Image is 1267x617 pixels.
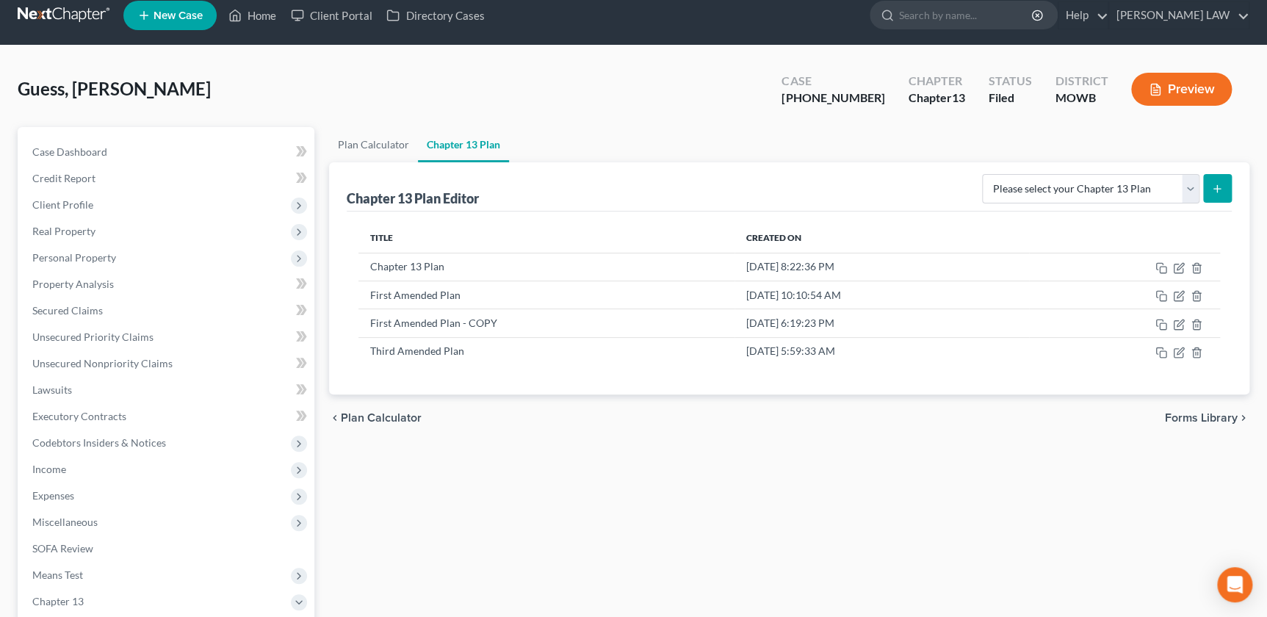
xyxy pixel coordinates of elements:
[32,145,107,158] span: Case Dashboard
[1217,567,1252,602] div: Open Intercom Messenger
[358,281,734,308] td: First Amended Plan
[21,377,314,403] a: Lawsuits
[908,90,964,107] div: Chapter
[734,253,1030,281] td: [DATE] 8:22:36 PM
[341,412,422,424] span: Plan Calculator
[329,127,418,162] a: Plan Calculator
[32,436,166,449] span: Codebtors Insiders & Notices
[988,90,1031,107] div: Filed
[379,2,491,29] a: Directory Cases
[21,324,314,350] a: Unsecured Priority Claims
[284,2,379,29] a: Client Portal
[32,516,98,528] span: Miscellaneous
[32,278,114,290] span: Property Analysis
[418,127,509,162] a: Chapter 13 Plan
[32,569,83,581] span: Means Test
[1109,2,1249,29] a: [PERSON_NAME] LAW
[21,139,314,165] a: Case Dashboard
[358,309,734,337] td: First Amended Plan - COPY
[32,357,173,369] span: Unsecured Nonpriority Claims
[32,410,126,422] span: Executory Contracts
[32,304,103,317] span: Secured Claims
[21,403,314,430] a: Executory Contracts
[358,223,734,253] th: Title
[1131,73,1232,106] button: Preview
[951,90,964,104] span: 13
[329,412,341,424] i: chevron_left
[32,198,93,211] span: Client Profile
[32,251,116,264] span: Personal Property
[908,73,964,90] div: Chapter
[1165,412,1249,424] button: Forms Library chevron_right
[21,271,314,297] a: Property Analysis
[32,463,66,475] span: Income
[32,542,93,555] span: SOFA Review
[32,489,74,502] span: Expenses
[1058,2,1108,29] a: Help
[899,1,1033,29] input: Search by name...
[21,535,314,562] a: SOFA Review
[32,383,72,396] span: Lawsuits
[734,337,1030,365] td: [DATE] 5:59:33 AM
[358,253,734,281] td: Chapter 13 Plan
[32,172,95,184] span: Credit Report
[734,281,1030,308] td: [DATE] 10:10:54 AM
[734,309,1030,337] td: [DATE] 6:19:23 PM
[32,225,95,237] span: Real Property
[782,73,884,90] div: Case
[1055,73,1108,90] div: District
[988,73,1031,90] div: Status
[32,331,154,343] span: Unsecured Priority Claims
[21,350,314,377] a: Unsecured Nonpriority Claims
[358,337,734,365] td: Third Amended Plan
[21,165,314,192] a: Credit Report
[1055,90,1108,107] div: MOWB
[32,595,84,607] span: Chapter 13
[221,2,284,29] a: Home
[18,78,211,99] span: Guess, [PERSON_NAME]
[782,90,884,107] div: [PHONE_NUMBER]
[329,412,422,424] button: chevron_left Plan Calculator
[21,297,314,324] a: Secured Claims
[347,190,479,207] div: Chapter 13 Plan Editor
[1165,412,1238,424] span: Forms Library
[734,223,1030,253] th: Created On
[154,10,203,21] span: New Case
[1238,412,1249,424] i: chevron_right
